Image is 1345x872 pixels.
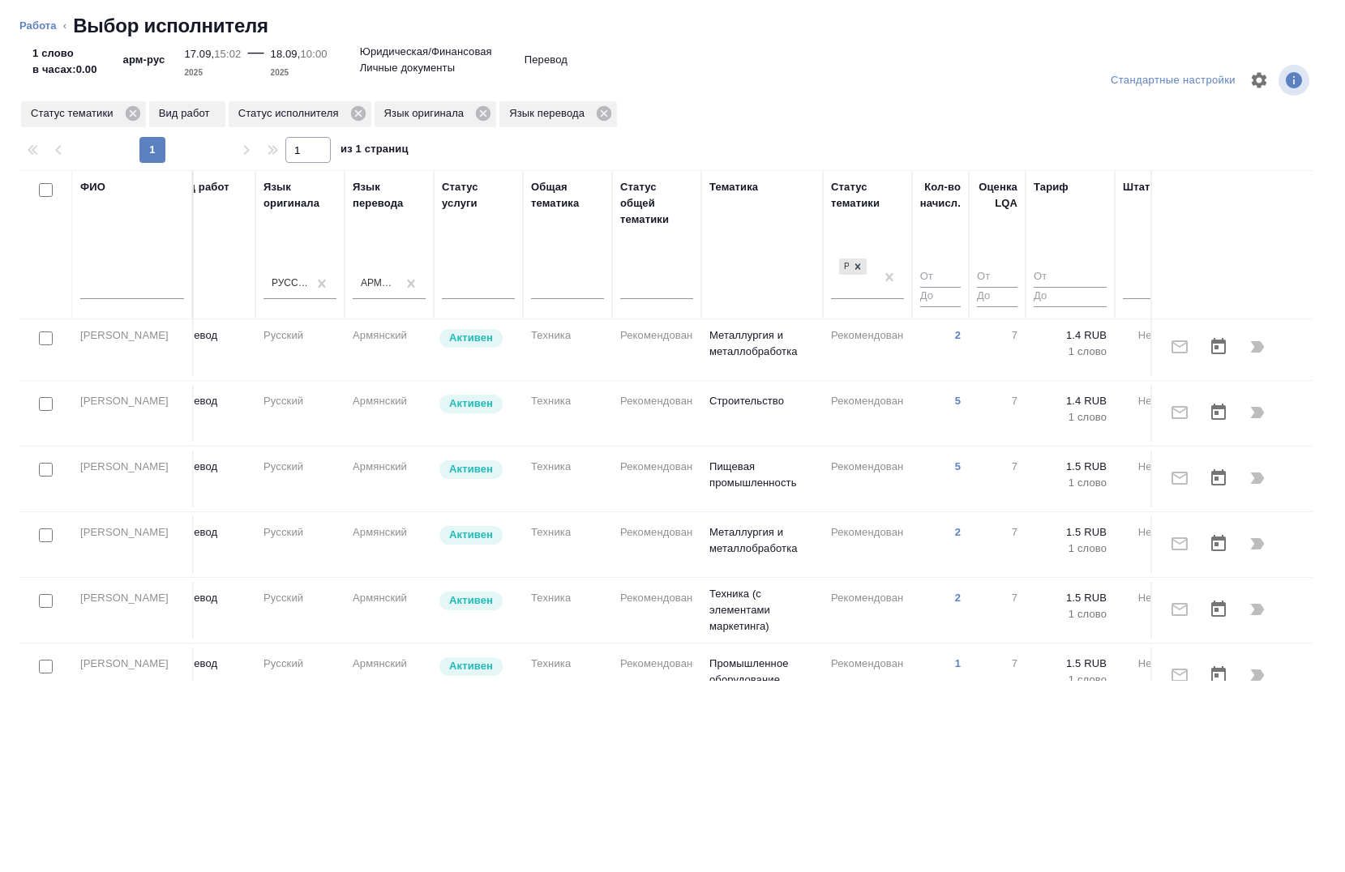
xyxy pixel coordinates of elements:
p: 10:00 [300,48,327,60]
p: 1.5 RUB [1034,590,1107,606]
td: Техника [523,516,612,573]
h2: Выбор исполнителя [73,13,268,39]
td: Нет [1115,451,1180,507]
div: Вид работ [174,179,229,195]
td: Русский [255,319,345,376]
td: Нет [1115,648,1180,704]
td: Русский [255,582,345,639]
input: Выбери исполнителей, чтобы отправить приглашение на работу [39,397,53,411]
p: 1.5 RUB [1034,459,1107,475]
td: Русский [255,648,345,704]
nav: breadcrumb [19,13,1326,39]
p: 1 слово [1034,606,1107,622]
p: 1.5 RUB [1034,656,1107,672]
button: Открыть календарь загрузки [1199,393,1238,432]
div: Статус услуги [442,179,515,212]
input: До [977,287,1017,307]
td: Русский [255,385,345,442]
p: 1.4 RUB [1034,327,1107,344]
p: Язык перевода [509,105,590,122]
td: Армянский [345,319,434,376]
p: Статус исполнителя [238,105,345,122]
input: От [977,267,1017,288]
td: Рекомендован [823,385,912,442]
div: Рекомендован [839,259,849,276]
td: Армянский [345,582,434,639]
input: Выбери исполнителей, чтобы отправить приглашение на работу [39,528,53,542]
a: 1 [955,657,961,669]
p: Перевод [174,459,247,475]
button: Открыть календарь загрузки [1199,590,1238,629]
p: 1 слово [32,45,97,62]
td: [PERSON_NAME] [72,451,194,507]
p: Металлургия и металлобработка [709,327,815,360]
td: 7 [969,648,1026,704]
td: [PERSON_NAME] [72,319,194,376]
p: Активен [449,658,493,674]
td: [PERSON_NAME] [72,516,194,573]
td: Рекомендован [612,319,701,376]
td: Рекомендован [612,451,701,507]
td: Рекомендован [612,582,701,639]
p: Перевод [174,590,247,606]
div: Штатный [1123,179,1172,195]
div: Язык оригинала [375,101,497,127]
td: Рекомендован [823,319,912,376]
p: 1 слово [1034,672,1107,688]
span: из 1 страниц [341,139,409,163]
p: 17.09, [184,48,214,60]
p: Строительство [709,393,815,409]
input: До [1034,287,1107,307]
div: Русский [272,276,309,290]
td: Техника [523,582,612,639]
a: 2 [955,526,961,538]
p: Язык оригинала [384,105,470,122]
div: Тариф [1034,179,1069,195]
td: 7 [969,582,1026,639]
td: [PERSON_NAME] [72,385,194,442]
input: До [920,287,961,307]
td: Русский [255,516,345,573]
p: Металлургия и металлобработка [709,524,815,557]
button: Открыть календарь загрузки [1199,327,1238,366]
span: Настроить таблицу [1240,61,1279,100]
div: — [247,39,263,81]
p: 1 слово [1034,344,1107,360]
td: Рекомендован [612,648,701,704]
button: Открыть календарь загрузки [1199,656,1238,695]
p: 1 слово [1034,409,1107,425]
div: Кол-во начисл. [920,179,961,212]
p: 18.09, [271,48,301,60]
td: Армянский [345,385,434,442]
td: Нет [1115,516,1180,573]
li: ‹ [63,18,66,34]
td: Рекомендован [612,385,701,442]
div: Тематика [709,179,758,195]
p: Статус тематики [31,105,119,122]
p: Юридическая/Финансовая [360,44,492,60]
p: 1.4 RUB [1034,393,1107,409]
div: Язык перевода [499,101,617,127]
p: 1 слово [1034,475,1107,491]
p: 15:02 [214,48,241,60]
td: Нет [1115,319,1180,376]
td: 7 [969,516,1026,573]
span: Посмотреть информацию [1279,65,1313,96]
td: Нет [1115,385,1180,442]
td: [PERSON_NAME] [72,582,194,639]
div: Рекомендован [837,257,868,277]
td: Рекомендован [823,451,912,507]
td: Рекомендован [612,516,701,573]
td: Рекомендован [823,516,912,573]
td: Рекомендован [823,648,912,704]
p: Активен [449,395,493,412]
p: Перевод [174,327,247,344]
div: Статус тематики [21,101,146,127]
div: Общая тематика [531,179,604,212]
p: Перевод [525,52,568,68]
p: Перевод [174,524,247,541]
p: 1 слово [1034,541,1107,557]
td: Рекомендован [823,582,912,639]
div: split button [1107,68,1240,93]
div: ФИО [80,179,105,195]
